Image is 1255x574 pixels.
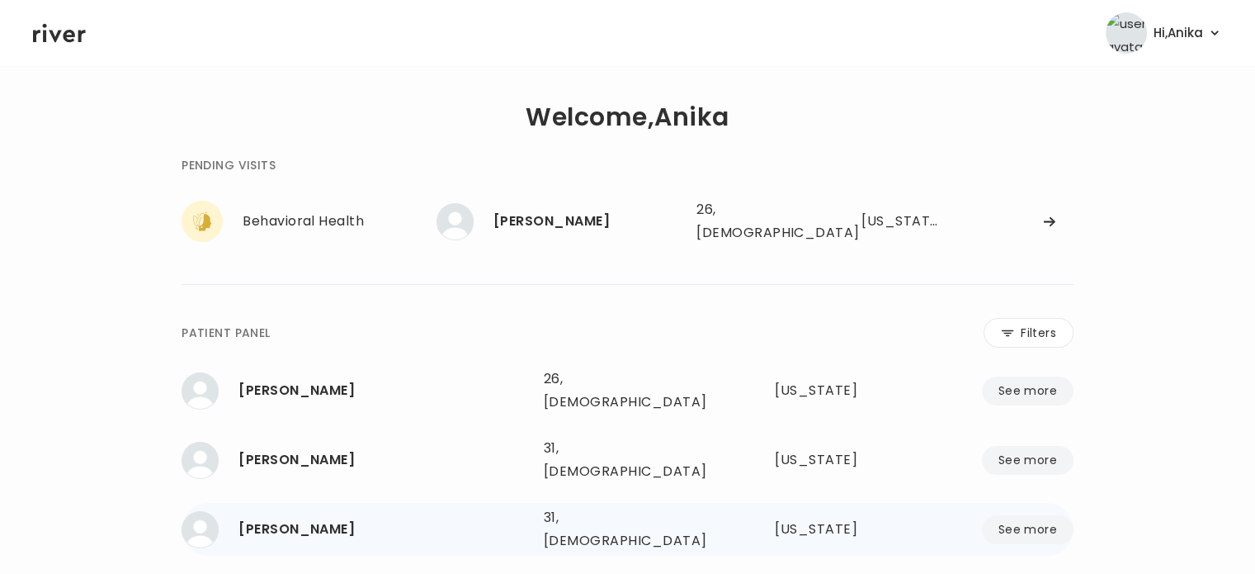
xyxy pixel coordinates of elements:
[182,323,270,343] div: PATIENT PANEL
[1106,12,1222,54] button: user avatarHi,Anika
[775,518,892,541] div: Minnesota
[775,379,892,402] div: Texas
[526,106,729,129] h1: Welcome, Anika
[544,368,711,414] div: 26, [DEMOGRAPHIC_DATA]
[238,379,531,402] div: Taylor Stewart
[982,515,1073,544] button: See more
[182,372,219,410] img: Taylor Stewart
[436,203,474,240] img: KARLA CAZARES
[984,318,1073,348] button: Filters
[544,506,711,553] div: 31, [DEMOGRAPHIC_DATA]
[493,210,683,233] div: KARLA CAZARES
[982,446,1073,475] button: See more
[861,210,943,233] div: California
[243,210,436,233] div: Behavioral Health
[182,155,276,175] div: PENDING VISITS
[982,377,1073,406] button: See more
[238,518,531,541] div: Brianne Skogmo
[1106,12,1147,54] img: user avatar
[182,442,219,479] img: Zana Young
[696,198,814,244] div: 26, [DEMOGRAPHIC_DATA]
[1154,21,1203,45] span: Hi, Anika
[182,511,219,548] img: Brianne Skogmo
[544,437,711,483] div: 31, [DEMOGRAPHIC_DATA]
[775,448,892,472] div: Missouri
[238,448,531,472] div: Zana Young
